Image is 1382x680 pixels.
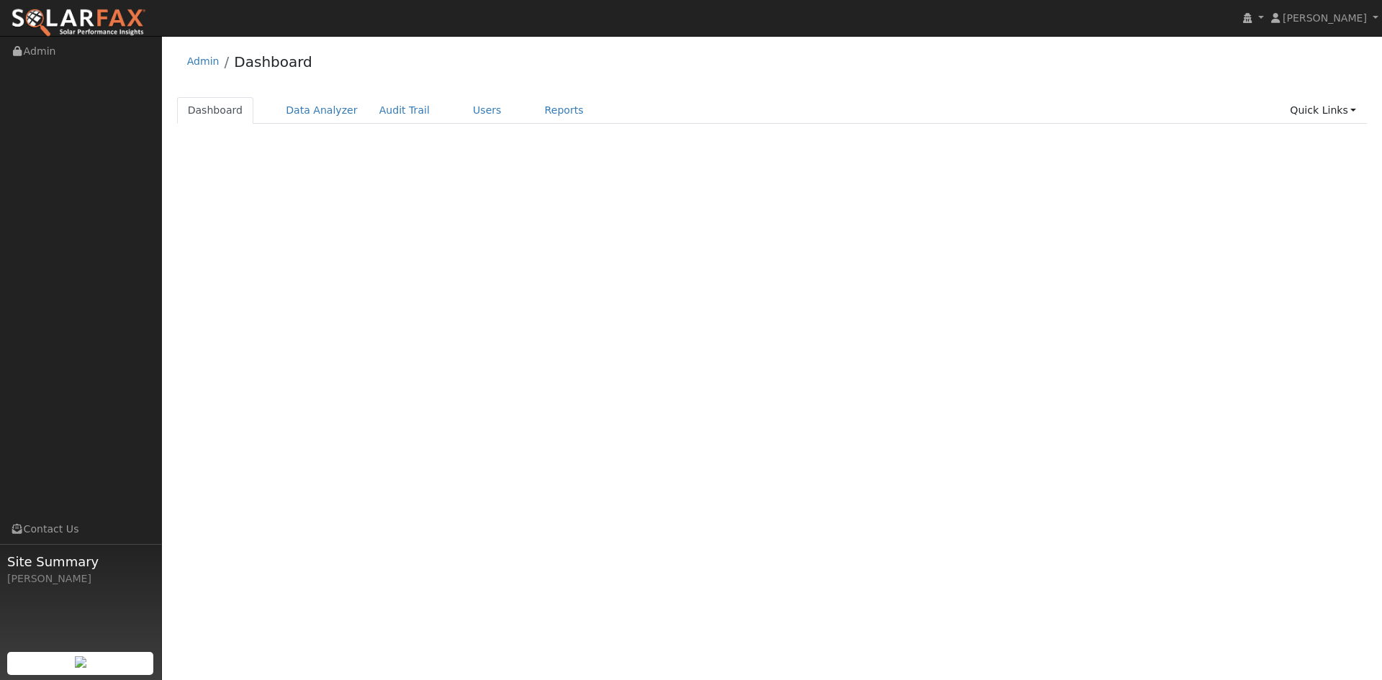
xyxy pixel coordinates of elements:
a: Admin [187,55,220,67]
div: [PERSON_NAME] [7,571,154,586]
span: Site Summary [7,552,154,571]
a: Data Analyzer [275,97,369,124]
img: SolarFax [11,8,146,38]
a: Dashboard [177,97,254,124]
img: retrieve [75,656,86,668]
a: Quick Links [1279,97,1367,124]
span: [PERSON_NAME] [1283,12,1367,24]
a: Audit Trail [369,97,441,124]
a: Dashboard [234,53,312,71]
a: Users [462,97,512,124]
a: Reports [534,97,595,124]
